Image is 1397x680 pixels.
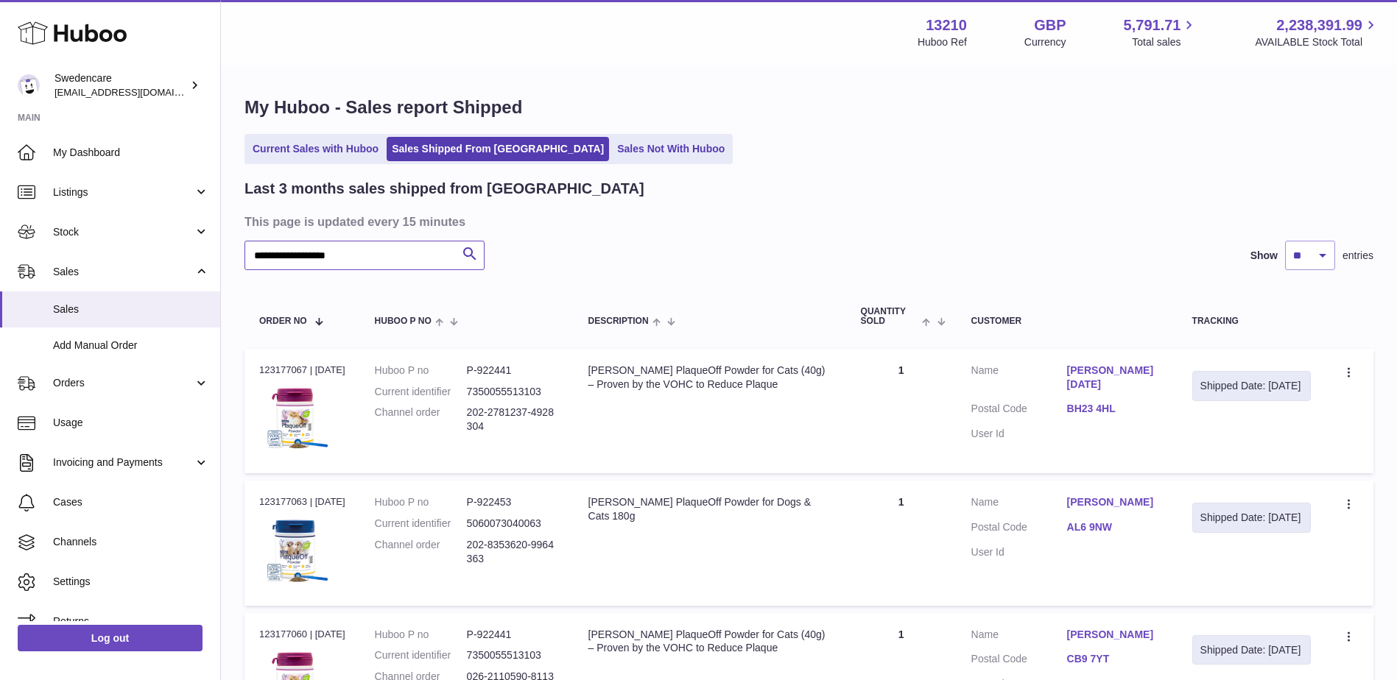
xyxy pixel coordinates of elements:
[375,405,467,433] dt: Channel order
[54,71,187,99] div: Swedencare
[1067,495,1163,509] a: [PERSON_NAME]
[1255,15,1379,49] a: 2,238,391.99 AVAILABLE Stock Total
[53,225,194,239] span: Stock
[971,402,1067,419] dt: Postal Code
[971,316,1163,326] div: Customer
[375,495,467,509] dt: Huboo P no
[467,628,559,642] dd: P-922441
[259,364,345,377] div: 123177067 | [DATE]
[375,517,467,531] dt: Current identifier
[612,137,730,161] a: Sales Not With Huboo
[467,495,559,509] dd: P-922453
[1250,249,1278,263] label: Show
[259,495,345,509] div: 123177063 | [DATE]
[387,137,609,161] a: Sales Shipped From [GEOGRAPHIC_DATA]
[1343,249,1373,263] span: entries
[971,364,1067,395] dt: Name
[971,427,1067,441] dt: User Id
[375,385,467,399] dt: Current identifier
[1255,35,1379,49] span: AVAILABLE Stock Total
[53,302,209,316] span: Sales
[53,146,209,160] span: My Dashboard
[18,625,203,651] a: Log out
[1200,643,1303,657] div: Shipped Date: [DATE]
[588,495,831,523] div: [PERSON_NAME] PlaqueOff Powder for Dogs & Cats 180g
[846,481,957,605] td: 1
[1067,520,1163,534] a: AL6 9NW
[244,96,1373,119] h1: My Huboo - Sales report Shipped
[1200,511,1303,525] div: Shipped Date: [DATE]
[1124,15,1198,49] a: 5,791.71 Total sales
[259,514,333,587] img: $_57.JPG
[18,74,40,96] img: gemma.horsfield@swedencare.co.uk
[971,520,1067,538] dt: Postal Code
[467,538,559,566] dd: 202-8353620-9964363
[1067,628,1163,642] a: [PERSON_NAME]
[971,628,1067,645] dt: Name
[1132,35,1197,49] span: Total sales
[467,517,559,531] dd: 5060073040063
[375,648,467,662] dt: Current identifier
[53,615,209,628] span: Returns
[53,456,194,470] span: Invoicing and Payments
[375,364,467,378] dt: Huboo P no
[53,265,194,279] span: Sales
[467,364,559,378] dd: P-922441
[53,185,194,199] span: Listings
[375,628,467,642] dt: Huboo P no
[588,316,649,326] span: Description
[53,535,209,549] span: Channels
[1067,364,1163,392] a: [PERSON_NAME][DATE]
[1192,316,1311,326] div: Tracking
[54,86,217,98] span: [EMAIL_ADDRESS][DOMAIN_NAME]
[375,316,432,326] span: Huboo P no
[467,385,559,399] dd: 7350055513103
[1067,652,1163,666] a: CB9 7YT
[1024,35,1066,49] div: Currency
[53,376,194,390] span: Orders
[467,648,559,662] dd: 7350055513103
[1067,402,1163,416] a: BH23 4HL
[588,628,831,656] div: [PERSON_NAME] PlaqueOff Powder for Cats (40g) – Proven by the VOHC to Reduce Plaque
[53,575,209,589] span: Settings
[53,416,209,430] span: Usage
[926,15,967,35] strong: 13210
[1276,15,1362,35] span: 2,238,391.99
[53,495,209,509] span: Cases
[247,137,384,161] a: Current Sales with Huboo
[971,545,1067,559] dt: User Id
[375,538,467,566] dt: Channel order
[259,628,345,641] div: 123177060 | [DATE]
[467,405,559,433] dd: 202-2781237-4928304
[861,307,919,326] span: Quantity Sold
[259,381,333,455] img: $_57.PNG
[918,35,967,49] div: Huboo Ref
[1200,379,1303,393] div: Shipped Date: [DATE]
[588,364,831,392] div: [PERSON_NAME] PlaqueOff Powder for Cats (40g) – Proven by the VOHC to Reduce Plaque
[1124,15,1181,35] span: 5,791.71
[244,213,1370,230] h3: This page is updated every 15 minutes
[846,349,957,473] td: 1
[244,179,644,199] h2: Last 3 months sales shipped from [GEOGRAPHIC_DATA]
[1034,15,1066,35] strong: GBP
[971,495,1067,513] dt: Name
[53,339,209,353] span: Add Manual Order
[971,652,1067,670] dt: Postal Code
[259,316,307,326] span: Order No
